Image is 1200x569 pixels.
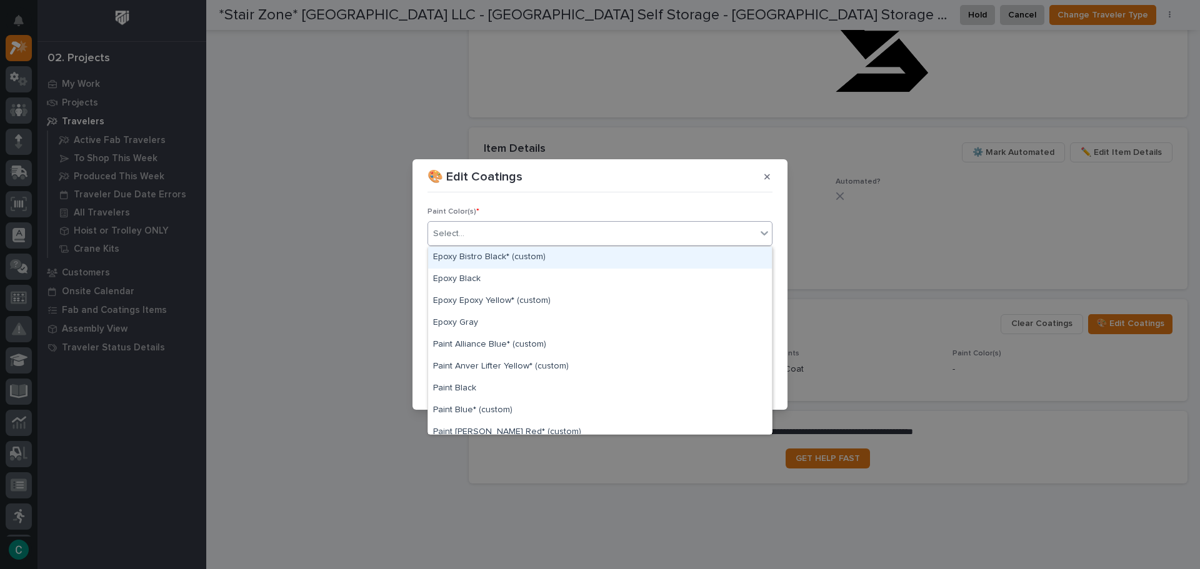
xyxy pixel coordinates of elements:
[428,378,772,400] div: Paint Black
[428,290,772,312] div: Epoxy Epoxy Yellow* (custom)
[428,400,772,422] div: Paint Blue* (custom)
[428,269,772,290] div: Epoxy Black
[427,169,522,184] p: 🎨 Edit Coatings
[428,247,772,269] div: Epoxy Bistro Black* (custom)
[428,312,772,334] div: Epoxy Gray
[433,227,464,240] div: Select...
[428,356,772,378] div: Paint Anver Lifter Yellow* (custom)
[428,422,772,443] div: Paint Brinkley Red* (custom)
[428,334,772,356] div: Paint Alliance Blue* (custom)
[427,208,479,215] span: Paint Color(s)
